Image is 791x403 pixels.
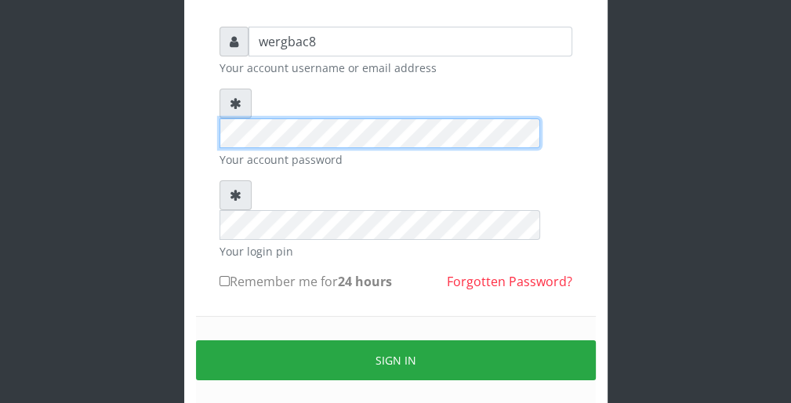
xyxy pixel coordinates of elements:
b: 24 hours [338,273,392,290]
small: Your account password [220,151,572,168]
input: Username or email address [249,27,572,56]
label: Remember me for [220,272,392,291]
a: Forgotten Password? [447,273,572,290]
input: Remember me for24 hours [220,276,230,286]
button: Sign in [196,340,596,380]
small: Your login pin [220,243,572,260]
small: Your account username or email address [220,60,572,76]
